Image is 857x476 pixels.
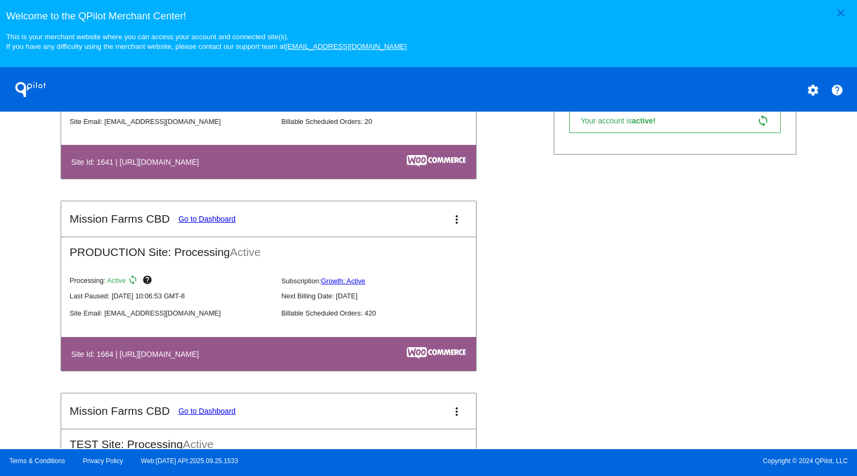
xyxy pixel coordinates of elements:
[141,457,238,465] a: Web:[DATE] API:2025.09.25.1533
[107,277,126,285] span: Active
[61,429,476,451] h2: TEST Site: Processing
[281,277,484,285] p: Subscription:
[450,213,463,226] mat-icon: more_vert
[281,309,484,317] p: Billable Scheduled Orders: 420
[70,213,170,225] h2: Mission Farms CBD
[61,237,476,259] h2: PRODUCTION Site: Processing
[230,246,261,258] span: Active
[285,42,407,50] a: [EMAIL_ADDRESS][DOMAIN_NAME]
[450,405,463,418] mat-icon: more_vert
[6,10,851,22] h3: Welcome to the QPilot Merchant Center!
[70,309,273,317] p: Site Email: [EMAIL_ADDRESS][DOMAIN_NAME]
[281,118,484,126] p: Billable Scheduled Orders: 20
[407,155,466,167] img: c53aa0e5-ae75-48aa-9bee-956650975ee5
[831,84,844,97] mat-icon: help
[807,84,819,97] mat-icon: settings
[321,277,365,285] a: Growth: Active
[70,275,273,288] p: Processing:
[83,457,123,465] a: Privacy Policy
[757,114,770,127] mat-icon: sync
[178,215,236,223] a: Go to Dashboard
[128,275,141,288] mat-icon: sync
[834,6,847,19] mat-icon: close
[9,457,65,465] a: Terms & Conditions
[581,116,666,125] span: Your account is
[569,108,780,133] a: Your account isactive! sync
[71,158,204,166] h4: Site Id: 1641 | [URL][DOMAIN_NAME]
[70,405,170,418] h2: Mission Farms CBD
[178,407,236,415] a: Go to Dashboard
[71,350,204,358] h4: Site Id: 1664 | [URL][DOMAIN_NAME]
[70,118,273,126] p: Site Email: [EMAIL_ADDRESS][DOMAIN_NAME]
[70,292,273,300] p: Last Paused: [DATE] 10:06:53 GMT-8
[281,292,484,300] p: Next Billing Date: [DATE]
[632,116,661,125] span: active!
[438,457,848,465] span: Copyright © 2024 QPilot, LLC
[183,438,214,450] span: Active
[6,33,406,50] small: This is your merchant website where you can access your account and connected site(s). If you hav...
[9,79,52,100] h1: QPilot
[407,347,466,359] img: c53aa0e5-ae75-48aa-9bee-956650975ee5
[142,275,155,288] mat-icon: help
